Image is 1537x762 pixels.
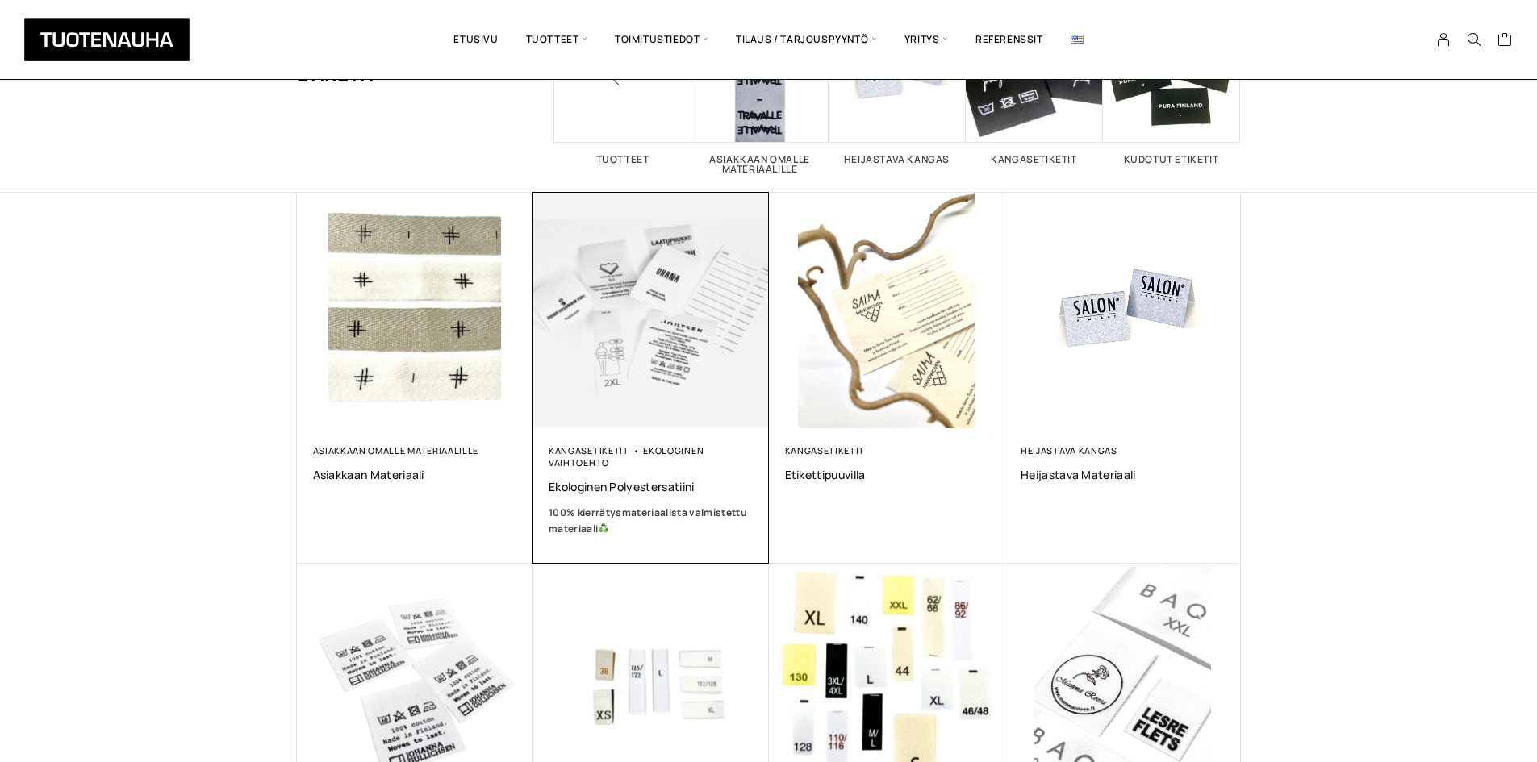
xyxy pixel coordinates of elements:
img: English [1071,35,1084,44]
a: Tuotteet [554,6,691,164]
h2: Kangasetiketit [966,155,1103,164]
a: Ekologinen polyestersatiini [549,479,753,494]
span: Yritys [891,12,962,67]
a: Ekologinen vaihtoehto [549,444,704,468]
a: Visit product category Kangasetiketit [966,6,1103,164]
a: Etikettipuuvilla [785,467,989,482]
a: Asiakkaan omalle materiaalille [313,444,479,456]
a: Kangasetiketit [785,444,866,456]
a: Cart [1497,31,1513,51]
a: Heijastava kangas [1021,444,1117,456]
span: Tilaus / Tarjouspyyntö [722,12,891,67]
a: 100% kierrätysmateriaalista valmistettu materiaali♻️ [549,505,753,537]
h2: Heijastava kangas [829,155,966,164]
b: 100% kierrätysmateriaalista valmistettu materiaali [549,506,747,535]
img: ♻️ [599,523,608,533]
a: Visit product category Asiakkaan omalle materiaalille [691,6,829,174]
button: Search [1459,32,1489,47]
a: Heijastava materiaali [1021,467,1225,482]
a: Kangasetiketit [549,444,629,456]
img: Tuotenauha Oy [24,18,190,61]
h2: Tuotteet [554,155,691,164]
a: Referenssit [962,12,1057,67]
a: My Account [1428,32,1460,47]
a: Asiakkaan materiaali [313,467,517,482]
a: Visit product category Heijastava kangas [829,6,966,164]
h2: Kudotut etiketit [1103,155,1240,164]
span: Tuotteet [512,12,601,67]
a: Etusivu [440,12,512,67]
a: Visit product category Kudotut etiketit [1103,6,1240,164]
h2: Asiakkaan omalle materiaalille [691,155,829,174]
span: Toimitustiedot [601,12,722,67]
